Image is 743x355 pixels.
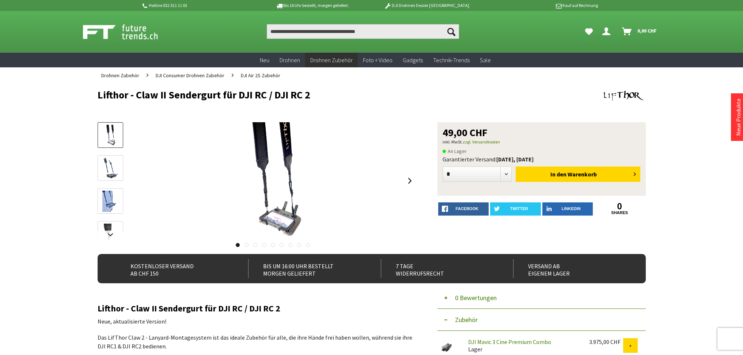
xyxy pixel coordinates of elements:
p: Neue, aktualisierte Version! [98,317,416,326]
a: DJI Consumer Drohnen Zubehör [152,67,228,83]
a: Warenkorb [619,24,660,39]
p: DJI Drohnen Dealer [GEOGRAPHIC_DATA] [369,1,484,10]
span: Drohnen Zubehör [310,56,353,64]
a: Drohnen Zubehör [98,67,143,83]
button: Zubehör [437,309,646,331]
span: Neu [260,56,269,64]
span: Gadgets [403,56,423,64]
span: Drohnen Zubehör [101,72,139,79]
div: 7 Tage Widerrufsrecht [381,259,497,278]
p: Das LifThor Claw 2 - Lanyard-Montagesystem ist das ideale Zubehör für alle, die ihre Hände frei h... [98,333,416,351]
div: Kostenloser Versand ab CHF 150 [116,259,232,278]
a: Foto + Video [358,53,398,68]
div: Versand ab eigenem Lager [513,259,630,278]
span: Warenkorb [568,171,597,178]
div: Bis um 16:00 Uhr bestellt Morgen geliefert [248,259,365,278]
a: twitter [490,202,541,216]
span: Foto + Video [363,56,393,64]
div: Garantierter Versand: [443,156,641,163]
a: 0 [594,202,645,210]
span: 0,00 CHF [637,25,657,37]
a: Dein Konto [599,24,616,39]
span: 49,00 CHF [443,127,488,138]
div: 3.975,00 CHF [589,338,623,345]
a: DJI Air 2S Zubehör [237,67,284,83]
span: An Lager [443,147,467,156]
a: zzgl. Versandkosten [463,139,500,145]
a: DJI Mavic 3 Cine Premium Combo [468,338,551,345]
span: DJI Air 2S Zubehör [241,72,280,79]
p: Hotline 032 511 11 03 [141,1,255,10]
img: Vorschau: Lifthor - Claw II Sendergurt für DJI RC / DJI RC 2 [102,125,118,146]
button: 0 Bewertungen [437,287,646,309]
h1: Lifthor - Claw II Sendergurt für DJI RC / DJI RC 2 [98,89,536,100]
img: Shop Futuretrends - zur Startseite wechseln [83,23,174,41]
h2: Lifthor - Claw II Sendergurt für DJI RC / DJI RC 2 [98,304,416,313]
a: Neue Produkte [735,98,742,136]
button: In den Warenkorb [516,167,640,182]
span: Sale [480,56,491,64]
button: Suchen [444,24,459,39]
a: shares [594,210,645,215]
a: facebook [438,202,489,216]
img: Lifthor - Claw II Sendergurt für DJI RC / DJI RC 2 [230,122,316,239]
a: Gadgets [398,53,428,68]
a: Drohnen Zubehör [305,53,358,68]
span: In den [550,171,566,178]
a: Neu [255,53,274,68]
input: Produkt, Marke, Kategorie, EAN, Artikelnummer… [267,24,459,39]
span: LinkedIn [562,206,581,211]
span: DJI Consumer Drohnen Zubehör [156,72,224,79]
span: facebook [456,206,478,211]
p: inkl. MwSt. [443,138,641,146]
div: Lager [462,338,583,353]
p: Bis 16 Uhr bestellt, morgen geliefert. [255,1,369,10]
span: twitter [510,206,528,211]
a: Technik-Trends [428,53,475,68]
a: Drohnen [274,53,305,68]
a: Sale [475,53,496,68]
span: Drohnen [280,56,300,64]
a: LinkedIn [542,202,593,216]
b: [DATE], [DATE] [496,156,534,163]
p: Kauf auf Rechnung [484,1,598,10]
span: Technik-Trends [433,56,470,64]
img: Lifthor [602,89,646,102]
a: Meine Favoriten [581,24,596,39]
